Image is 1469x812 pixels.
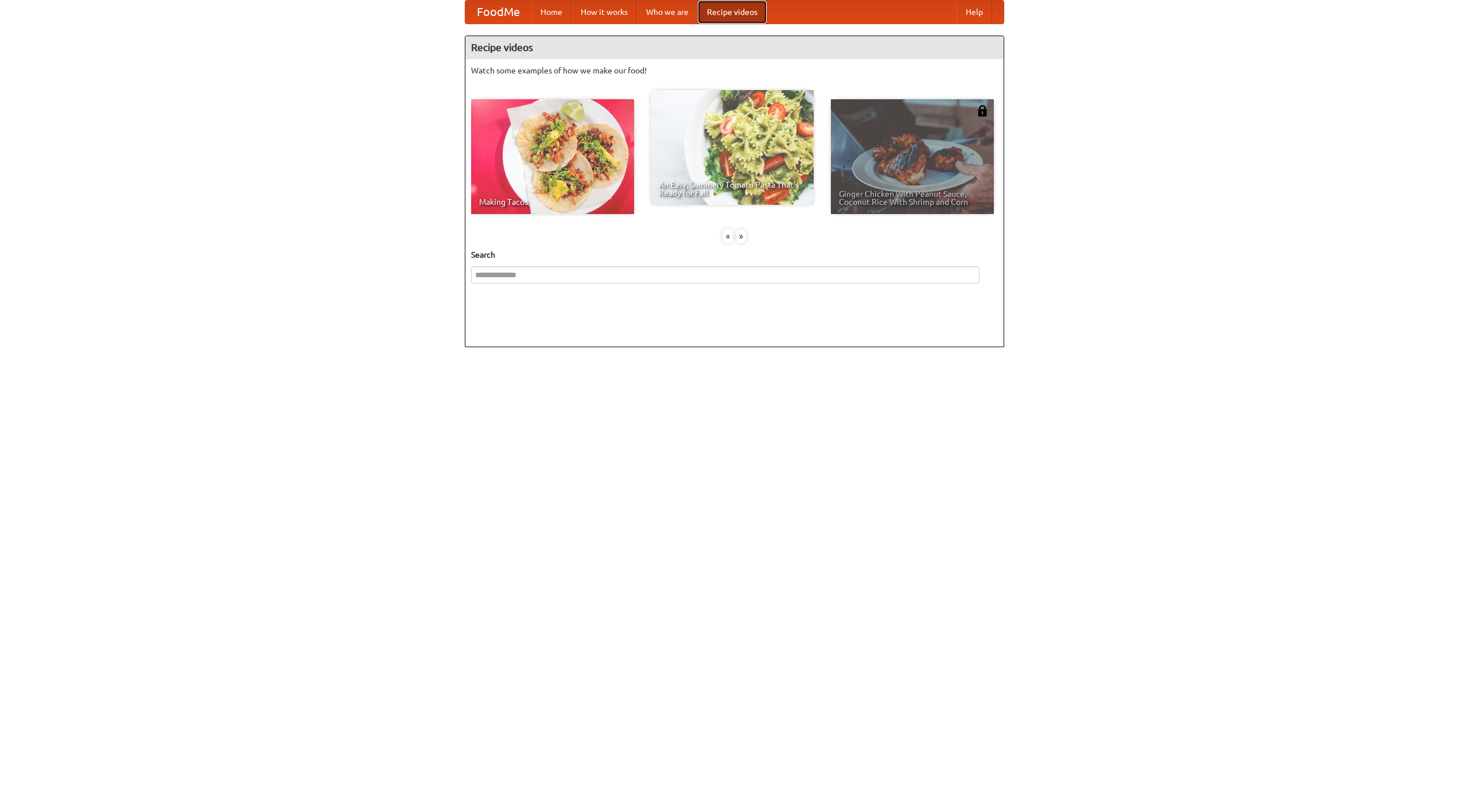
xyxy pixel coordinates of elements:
a: Home [531,1,572,24]
a: Who we are [637,1,698,24]
a: An Easy, Summery Tomato Pasta That's Ready for Fall [651,90,814,205]
a: How it works [572,1,637,24]
span: An Easy, Summery Tomato Pasta That's Ready for Fall [659,181,806,197]
a: Recipe videos [698,1,767,24]
a: Help [957,1,992,24]
div: » [736,229,747,243]
div: « [722,229,733,243]
h5: Search [471,249,998,261]
a: Making Tacos [471,99,634,214]
a: FoodMe [465,1,531,24]
h4: Recipe videos [465,36,1004,59]
span: Making Tacos [479,198,626,206]
img: 483408.png [977,105,988,116]
p: Watch some examples of how we make our food! [471,65,998,76]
